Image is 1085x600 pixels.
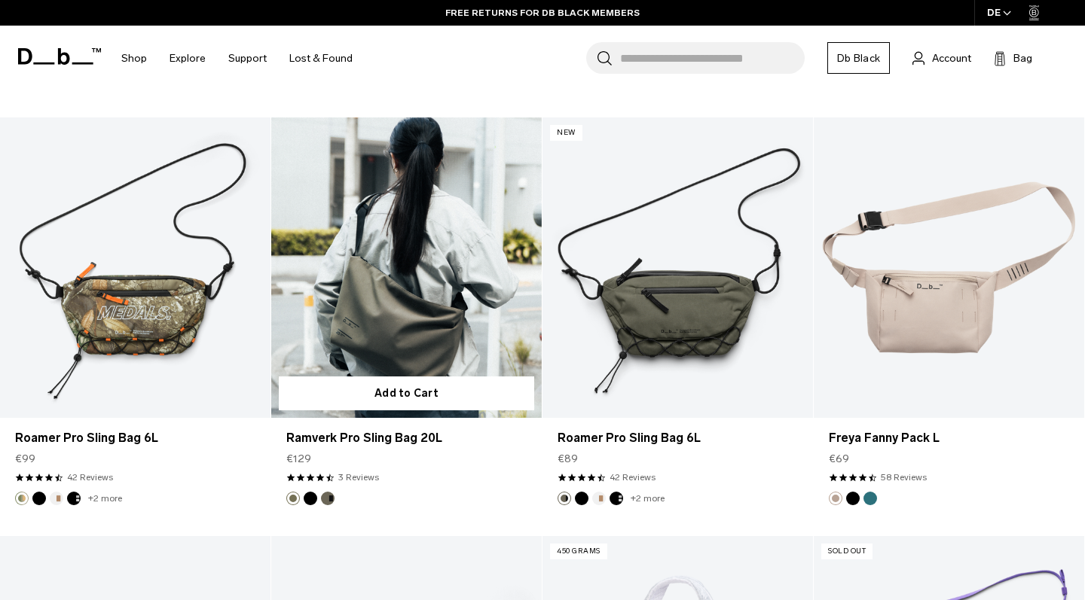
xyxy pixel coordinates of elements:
[170,32,206,85] a: Explore
[550,544,607,559] p: 450 grams
[912,49,971,67] a: Account
[321,492,335,505] button: Forest Green
[881,471,927,484] a: 58 reviews
[829,429,1069,447] a: Freya Fanny Pack L
[592,492,606,505] button: Oatmilk
[67,492,81,505] button: Charcoal Grey
[610,492,623,505] button: Charcoal Grey
[88,493,122,504] a: +2 more
[932,50,971,66] span: Account
[445,6,640,20] a: FREE RETURNS FOR DB BLACK MEMBERS
[286,451,311,467] span: €129
[827,42,890,74] a: Db Black
[610,471,656,484] a: 42 reviews
[558,451,578,467] span: €89
[631,493,665,504] a: +2 more
[32,492,46,505] button: Black Out
[829,492,842,505] button: Fogbow Beige
[15,492,29,505] button: Db x Beyond Medals
[550,125,582,141] p: New
[575,492,588,505] button: Black Out
[110,26,364,91] nav: Main Navigation
[286,429,527,447] a: Ramverk Pro Sling Bag 20L
[829,451,849,467] span: €69
[271,117,542,418] a: Ramverk Pro Sling Bag 20L
[15,451,35,467] span: €99
[1013,50,1032,66] span: Bag
[542,117,813,418] a: Roamer Pro Sling Bag 6L
[863,492,877,505] button: Midnight Teal
[846,492,860,505] button: Black Out
[67,471,113,484] a: 42 reviews
[814,117,1084,418] a: Freya Fanny Pack L
[286,492,300,505] button: Mash Green
[558,429,798,447] a: Roamer Pro Sling Bag 6L
[558,492,571,505] button: Forest Green
[50,492,63,505] button: Oatmilk
[121,32,147,85] a: Shop
[228,32,267,85] a: Support
[304,492,317,505] button: Black Out
[289,32,353,85] a: Lost & Found
[15,429,255,447] a: Roamer Pro Sling Bag 6L
[821,544,873,559] p: Sold Out
[338,471,379,484] a: 3 reviews
[279,376,534,410] button: Add to Cart
[994,49,1032,67] button: Bag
